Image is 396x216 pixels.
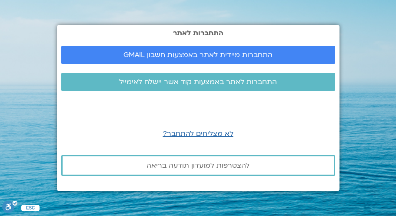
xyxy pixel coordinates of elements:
[123,51,273,59] span: התחברות מיידית לאתר באמצעות חשבון GMAIL
[146,162,250,169] span: להצטרפות למועדון תודעה בריאה
[119,78,277,86] span: התחברות לאתר באמצעות קוד אשר יישלח לאימייל
[61,29,335,37] h2: התחברות לאתר
[61,155,335,176] a: להצטרפות למועדון תודעה בריאה
[163,129,233,138] a: לא מצליחים להתחבר?
[61,73,335,91] a: התחברות לאתר באמצעות קוד אשר יישלח לאימייל
[61,46,335,64] a: התחברות מיידית לאתר באמצעות חשבון GMAIL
